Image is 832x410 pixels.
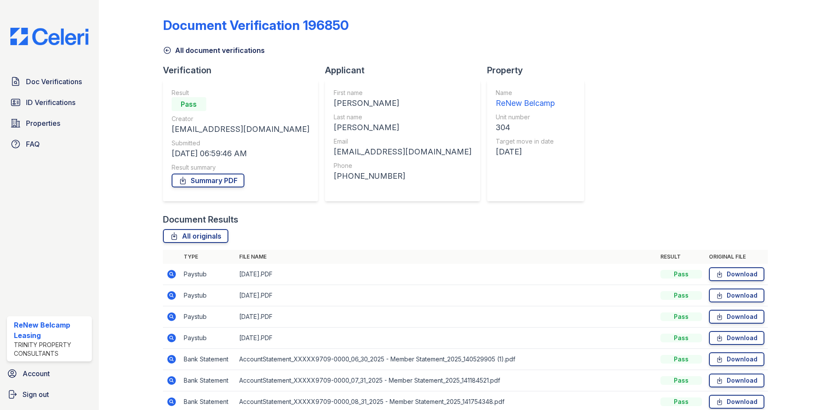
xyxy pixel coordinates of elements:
div: Name [496,89,555,97]
th: Type [180,250,236,264]
a: Properties [7,115,92,132]
div: Unit number [496,113,555,121]
span: ID Verifications [26,97,75,108]
div: First name [334,89,471,97]
a: All document verifications [163,45,265,56]
div: Target move in date [496,137,555,146]
div: [PHONE_NUMBER] [334,170,471,182]
div: Email [334,137,471,146]
div: Pass [660,291,702,300]
a: Download [709,395,764,409]
td: [DATE].PDF [236,328,657,349]
div: Trinity Property Consultants [14,341,88,358]
td: Bank Statement [180,349,236,370]
div: Applicant [325,64,487,76]
a: Sign out [3,386,95,403]
img: CE_Logo_Blue-a8612792a0a2168367f1c8372b55b34899dd931a85d93a1a3d3e32e68fde9ad4.png [3,28,95,45]
div: Pass [172,97,206,111]
td: Paystub [180,285,236,306]
td: AccountStatement_XXXXX9709-0000_07_31_2025 - Member Statement_2025_141184521.pdf [236,370,657,391]
a: Download [709,374,764,387]
div: Pass [660,355,702,364]
div: Pass [660,376,702,385]
div: Phone [334,161,471,170]
div: Pass [660,270,702,279]
a: Download [709,352,764,366]
td: Bank Statement [180,370,236,391]
a: ID Verifications [7,94,92,111]
a: Name ReNew Belcamp [496,89,555,109]
div: [EMAIL_ADDRESS][DOMAIN_NAME] [172,123,309,135]
div: Creator [172,115,309,123]
td: AccountStatement_XXXXX9709-0000_06_30_2025 - Member Statement_2025_140529905 (1).pdf [236,349,657,370]
div: ReNew Belcamp Leasing [14,320,88,341]
a: Summary PDF [172,174,244,187]
a: Doc Verifications [7,73,92,90]
span: Account [23,368,50,379]
div: [EMAIL_ADDRESS][DOMAIN_NAME] [334,146,471,158]
div: Verification [163,64,325,76]
span: FAQ [26,139,40,149]
td: [DATE].PDF [236,264,657,285]
div: [DATE] 06:59:46 AM [172,148,309,160]
div: Document Verification 196850 [163,17,349,33]
a: Download [709,331,764,345]
div: Submitted [172,139,309,148]
div: Pass [660,334,702,342]
div: Property [487,64,591,76]
th: Result [657,250,705,264]
span: Sign out [23,389,49,400]
div: Pass [660,312,702,321]
span: Doc Verifications [26,76,82,87]
td: Paystub [180,306,236,328]
a: Download [709,310,764,324]
div: Document Results [163,213,238,226]
td: [DATE].PDF [236,285,657,306]
a: Download [709,289,764,302]
a: All originals [163,229,228,243]
div: ReNew Belcamp [496,97,555,109]
div: [PERSON_NAME] [334,121,471,134]
td: Paystub [180,328,236,349]
th: File name [236,250,657,264]
a: Account [3,365,95,382]
div: 304 [496,121,555,134]
a: FAQ [7,135,92,153]
td: [DATE].PDF [236,306,657,328]
div: Result summary [172,163,309,172]
span: Properties [26,118,60,128]
th: Original file [705,250,768,264]
div: Pass [660,397,702,406]
a: Download [709,267,764,281]
div: [PERSON_NAME] [334,97,471,109]
td: Paystub [180,264,236,285]
div: [DATE] [496,146,555,158]
div: Last name [334,113,471,121]
div: Result [172,89,309,97]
